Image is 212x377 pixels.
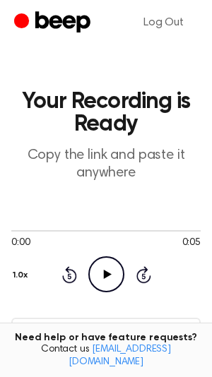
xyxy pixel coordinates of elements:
[69,345,171,367] a: [EMAIL_ADDRESS][DOMAIN_NAME]
[14,9,94,37] a: Beep
[11,236,30,251] span: 0:00
[8,344,204,369] span: Contact us
[11,147,201,182] p: Copy the link and paste it anywhere
[182,236,201,251] span: 0:05
[11,263,33,287] button: 1.0x
[129,6,198,40] a: Log Out
[11,90,201,136] h1: Your Recording is Ready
